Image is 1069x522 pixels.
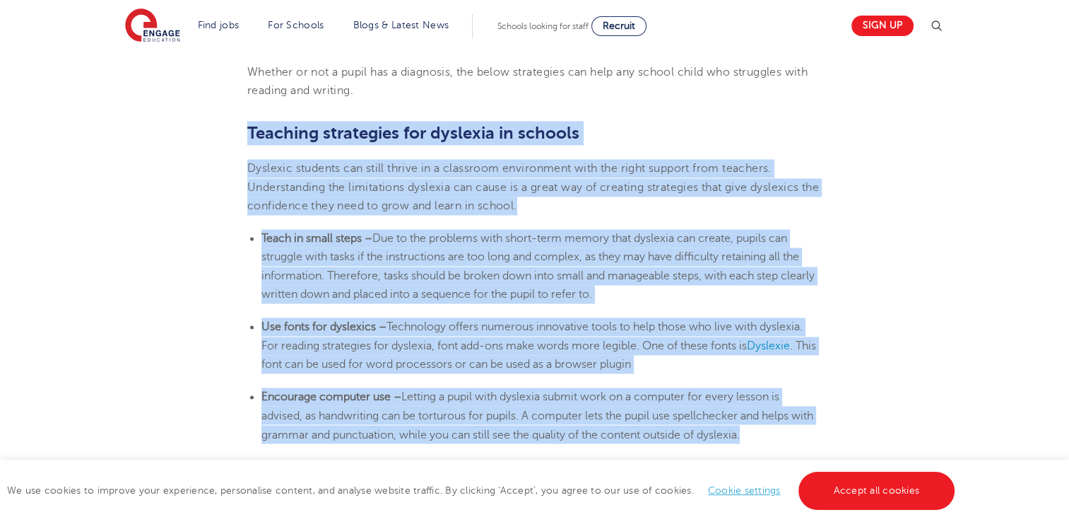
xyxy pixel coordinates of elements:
a: Accept all cookies [798,472,955,510]
span: Recruit [603,21,635,31]
span: Whether or not a pupil has a diagnosis, the below strategies can help any school child who strugg... [247,66,808,97]
a: For Schools [268,20,324,30]
a: Sign up [851,16,914,36]
span: We use cookies to improve your experience, personalise content, and analyse website traffic. By c... [7,485,958,496]
b: – [394,390,401,403]
a: Find jobs [198,20,240,30]
b: Teaching strategies for dyslexia in schools [247,123,579,143]
span: Due to the problems with short-term memory that dyslexia can create, pupils can struggle with tas... [261,232,815,301]
b: Encourage computer use [261,390,391,403]
span: Schools looking for staff [497,21,589,31]
span: . This font can be used for word processors or can be used as a browser plugin [261,340,816,371]
a: Cookie settings [708,485,781,496]
b: Teach in small steps – [261,232,372,245]
a: Dyslexie [747,340,790,352]
span: Letting a pupil with dyslexia submit work on a computer for every lesson is advised, as handwriti... [261,390,813,441]
span: Dyslexic students can still thrive in a classroom environment with the right support from teacher... [247,162,819,212]
img: Engage Education [125,8,180,44]
a: Blogs & Latest News [353,20,449,30]
a: Recruit [591,16,646,36]
b: Use fonts for dyslexics – [261,320,386,333]
span: Technology offers numerous innovative tools to help those who live with dyslexia. For reading str... [261,320,803,352]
